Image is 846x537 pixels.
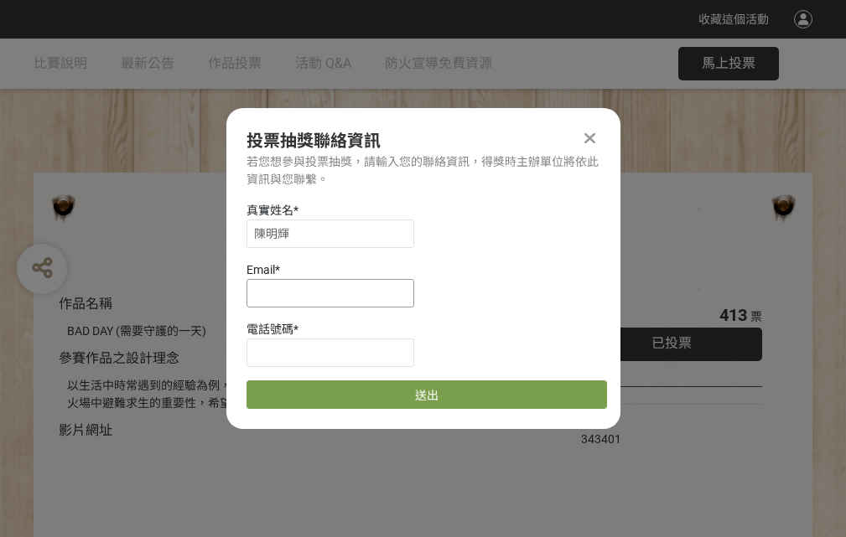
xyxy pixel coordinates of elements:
[121,39,174,89] a: 最新公告
[385,55,492,71] span: 防火宣導免費資源
[247,153,600,188] div: 若您想參與投票抽獎，請輸入您的聯絡資訊，得獎時主辦單位將依此資訊與您聯繫。
[698,13,769,26] span: 收藏這個活動
[121,55,174,71] span: 最新公告
[247,204,293,217] span: 真實姓名
[34,55,87,71] span: 比賽說明
[295,55,351,71] span: 活動 Q&A
[67,377,531,412] div: 以生活中時常遇到的經驗為例，透過對比的方式宣傳住宅用火災警報器、家庭逃生計畫及火場中避難求生的重要性，希望透過趣味的短影音讓更多人認識到更多的防火觀念。
[208,39,262,89] a: 作品投票
[247,380,607,409] button: 送出
[651,335,692,351] span: 已投票
[59,350,179,366] span: 參賽作品之設計理念
[59,422,112,438] span: 影片網址
[247,128,600,153] div: 投票抽獎聯絡資訊
[59,296,112,312] span: 作品名稱
[385,39,492,89] a: 防火宣導免費資源
[247,323,293,336] span: 電話號碼
[247,263,275,276] span: Email
[67,323,531,340] div: BAD DAY (需要守護的一天)
[678,47,779,80] button: 馬上投票
[208,55,262,71] span: 作品投票
[702,55,755,71] span: 馬上投票
[750,310,762,323] span: 票
[625,413,709,430] iframe: Facebook Share
[719,305,747,325] span: 413
[295,39,351,89] a: 活動 Q&A
[34,39,87,89] a: 比賽說明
